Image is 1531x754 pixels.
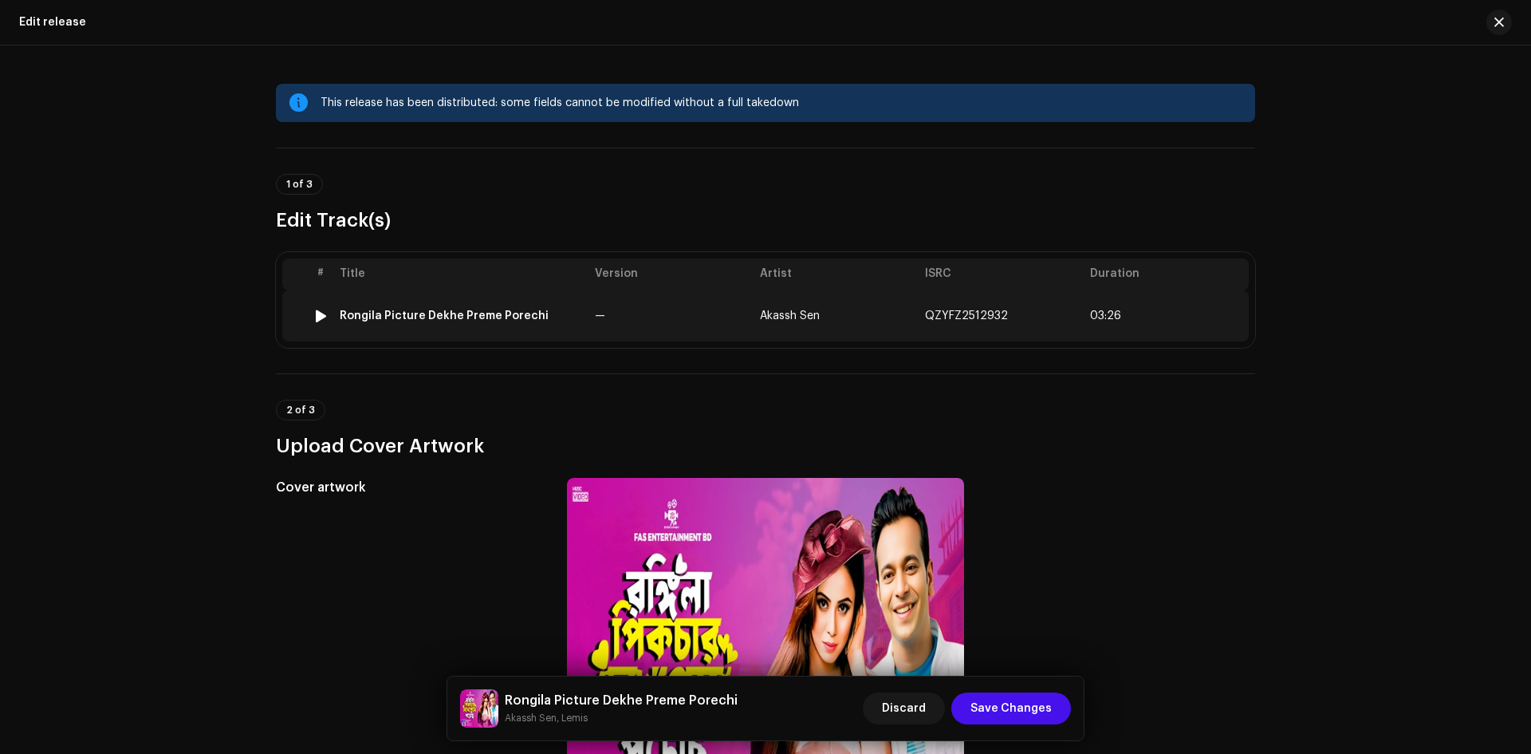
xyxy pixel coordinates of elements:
[321,93,1242,113] div: This release has been distributed: some fields cannot be modified without a full takedown
[919,259,1084,290] th: ISRC
[286,180,313,189] span: 1 of 3
[286,405,315,415] span: 2 of 3
[340,310,549,322] div: Rongila Picture Dekhe Preme Porechi
[970,693,1052,724] span: Save Changes
[754,259,919,290] th: Artist
[276,207,1255,233] h3: Edit Track(s)
[276,478,541,497] h5: Cover artwork
[863,693,945,724] button: Discard
[460,689,498,728] img: 67d2e0aa-7a94-4a05-8ebe-75190cb9590d
[925,310,1008,322] span: QZYFZ2512932
[760,310,820,322] span: Akassh Sen
[1084,259,1249,290] th: Duration
[276,433,1255,459] h3: Upload Cover Artwork
[882,693,926,724] span: Discard
[505,691,738,710] h5: Rongila Picture Dekhe Preme Porechi
[588,259,754,290] th: Version
[333,259,588,290] th: Title
[505,710,738,726] small: Rongila Picture Dekhe Preme Porechi
[595,310,605,322] span: —
[308,259,333,290] th: #
[951,693,1071,724] button: Save Changes
[1090,310,1121,322] span: 03:26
